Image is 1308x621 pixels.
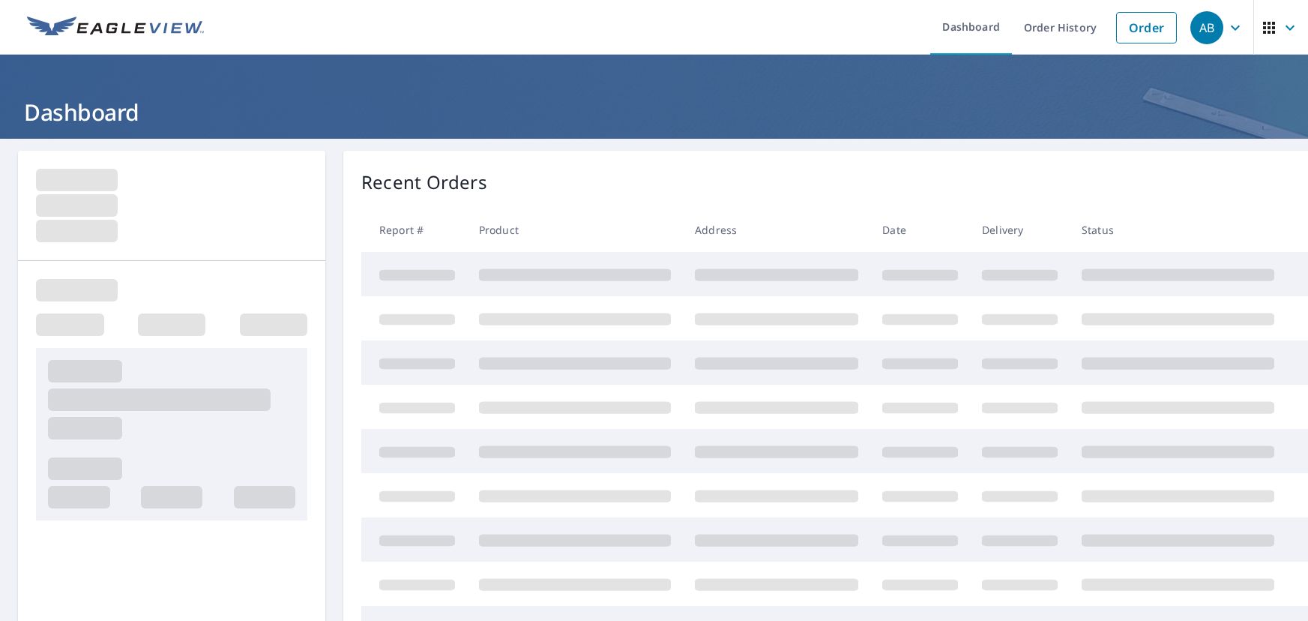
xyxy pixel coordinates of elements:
div: AB [1190,11,1223,44]
h1: Dashboard [18,97,1290,127]
img: EV Logo [27,16,204,39]
th: Address [683,208,870,252]
p: Recent Orders [361,169,487,196]
a: Order [1116,12,1177,43]
th: Date [870,208,970,252]
th: Product [467,208,683,252]
th: Status [1070,208,1286,252]
th: Report # [361,208,467,252]
th: Delivery [970,208,1070,252]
